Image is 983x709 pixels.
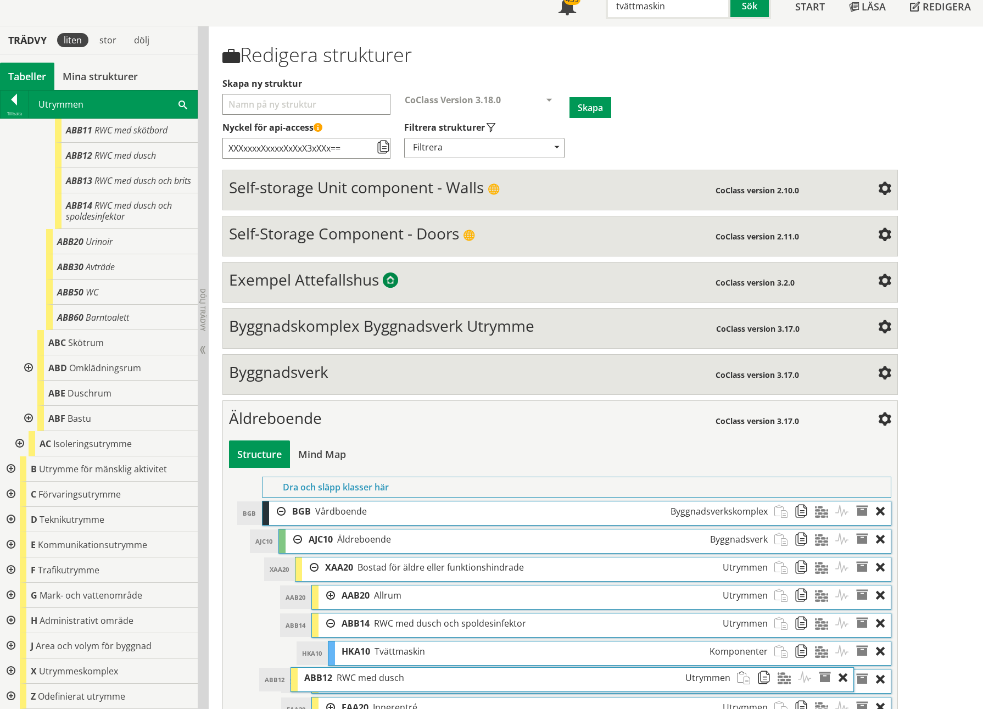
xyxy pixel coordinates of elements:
[878,183,891,196] span: Inställningar
[264,557,294,581] div: XAA20
[31,539,36,551] span: E
[878,321,891,334] span: Inställningar
[337,672,404,684] span: RWC med dusch
[335,613,774,634] div: BGB.AJC10.XAA20.ABB14
[40,615,133,627] span: Administrativt område
[876,529,891,550] div: Ta bort objekt
[292,505,311,517] span: BGB
[280,613,311,637] div: ABB14
[778,668,798,688] span: Material
[878,367,891,381] span: Inställningar
[297,641,327,665] div: HKA10
[86,286,98,298] span: WC
[878,275,891,288] span: Inställningar
[2,34,53,46] div: Trädvy
[774,529,795,550] span: Klistra in strukturobjekt
[405,94,501,106] span: CoClass Version 3.18.0
[795,557,815,578] span: Kopiera strukturobjekt
[835,557,856,578] span: Aktiviteter
[94,175,191,187] span: RWC med dusch och brits
[876,557,891,578] div: Ta bort objekt
[178,98,187,110] span: Sök i tabellen
[66,199,172,222] span: RWC med dusch och spoldesinfektor
[716,277,795,288] span: CoClass version 3.2.0
[40,589,142,601] span: Mark- och vattenområde
[315,505,367,517] span: Vårdboende
[94,149,156,161] span: RWC med dusch
[222,77,897,90] label: Välj ett namn för att skapa en ny struktur
[66,199,92,211] span: ABB14
[40,513,104,526] span: Teknikutrymme
[856,529,876,550] span: Egenskaper
[86,236,113,248] span: Urinoir
[250,529,278,553] div: AJC10
[314,124,322,132] span: Denna API-nyckel ger åtkomst till alla strukturer som du har skapat eller delat med dig av. Håll ...
[335,641,774,662] div: BGB.AJC10.XAA20.ABB14.HKA10
[262,477,891,498] div: Dra och släpp klasser här
[671,505,768,517] span: Byggnadsverkskomplex
[342,589,370,601] span: AAB20
[723,617,768,629] span: Utrymmen
[716,231,799,242] span: CoClass version 2.11.0
[337,533,391,545] span: Äldreboende
[856,585,876,606] span: Egenskaper
[86,261,115,273] span: Avträde
[304,672,332,684] span: ABB12
[774,557,795,578] span: Klistra in strukturobjekt
[856,641,876,662] span: Egenskaper
[488,183,500,196] span: Publik struktur
[798,668,818,688] span: Aktiviteter
[38,690,125,702] span: Odefinierat utrymme
[68,337,104,349] span: Skötrum
[795,641,815,662] span: Kopiera strukturobjekt
[716,416,799,426] span: CoClass version 3.17.0
[835,501,856,522] span: Aktiviteter
[31,564,36,576] span: F
[86,311,129,323] span: Barntoalett
[716,185,799,196] span: CoClass version 2.10.0
[259,668,290,691] div: ABB12
[57,236,83,248] span: ABB20
[404,121,563,133] label: Välj vilka typer av strukturer som ska visas i din strukturlista
[774,613,795,634] span: Klistra in strukturobjekt
[1,109,28,118] div: Tillbaka
[374,589,401,601] span: Allrum
[57,33,88,47] div: liten
[396,94,569,121] div: Välj CoClass-version för att skapa en ny struktur
[685,672,730,684] span: Utrymmen
[66,149,92,161] span: ABB12
[94,124,167,136] span: RWC med skötbord
[876,641,891,662] div: Ta bort objekt
[222,43,897,66] h1: Redigera strukturer
[404,138,565,158] div: Filtrera
[876,585,891,606] div: Ta bort objekt
[716,323,800,334] span: CoClass version 3.17.0
[31,589,37,601] span: G
[463,230,475,242] span: Publik struktur
[280,585,311,609] div: AAB20
[716,370,799,380] span: CoClass version 3.17.0
[876,669,891,690] div: Ta bort objekt
[774,641,795,662] span: Klistra in strukturobjekt
[856,613,876,634] span: Egenskaper
[222,94,390,115] input: Välj ett namn för att skapa en ny struktur Välj vilka typer av strukturer som ska visas i din str...
[878,414,891,427] span: Inställningar
[774,501,795,522] span: Klistra in strukturobjekt
[31,488,36,500] span: C
[229,407,322,428] span: Äldreboende
[286,501,774,522] div: BGB
[229,315,534,336] span: Byggnadskomplex Byggnadsverk Utrymme
[39,665,118,677] span: Utrymmeskomplex
[36,640,152,652] span: Area och volym för byggnad
[774,585,795,606] span: Klistra in strukturobjekt
[29,91,197,118] div: Utrymmen
[298,668,736,688] div: BGB.AJC10.XAA20.ABB14.ABB12
[737,668,757,688] span: Klistra in strukturobjekt
[375,645,425,657] span: Tvättmaskin
[198,288,208,331] span: Dölj trädvy
[383,273,398,289] span: Byggtjänsts exempelstrukturer
[69,362,141,374] span: Omklädningsrum
[127,33,156,47] div: dölj
[57,261,83,273] span: ABB30
[342,617,370,629] span: ABB14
